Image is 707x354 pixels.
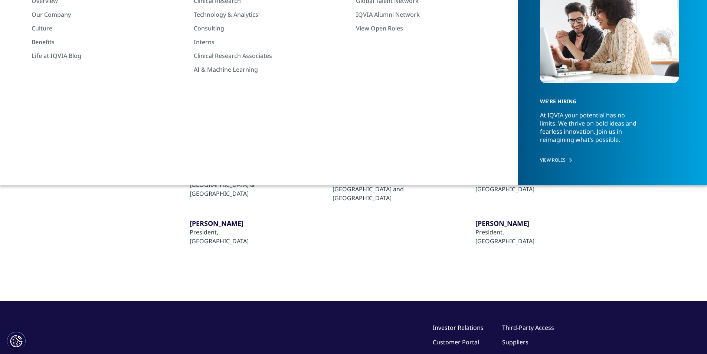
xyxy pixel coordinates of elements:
a: VIEW ROLES [540,157,679,163]
a: Third-Party Access [502,324,554,332]
p: At IQVIA your potential has no limits. We thrive on bold ideas and fearless innovation. Join us i... [540,111,642,150]
div: President, [GEOGRAPHIC_DATA] [475,228,562,246]
a: Technology & Analytics [194,10,342,19]
a: Culture [32,24,180,32]
a: Our Company [32,10,180,19]
a: [PERSON_NAME] [475,219,562,228]
button: Cookie Settings [7,332,26,350]
a: AI & Machine Learning [194,65,342,74]
a: Consulting [194,24,342,32]
a: Customer Portal [433,338,479,346]
h5: WE'RE HIRING [540,85,672,111]
a: View Open Roles [356,24,504,32]
a: Clinical Research Associates [194,52,342,60]
div: ​President, [GEOGRAPHIC_DATA] [190,228,276,246]
a: Benefits [32,38,180,46]
a: Life at IQVIA Blog [32,52,180,60]
a: ​[PERSON_NAME] [190,219,276,228]
a: Suppliers [502,338,528,346]
a: Interns [194,38,342,46]
a: IQVIA Alumni Network [356,10,504,19]
a: Investor Relations [433,324,484,332]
